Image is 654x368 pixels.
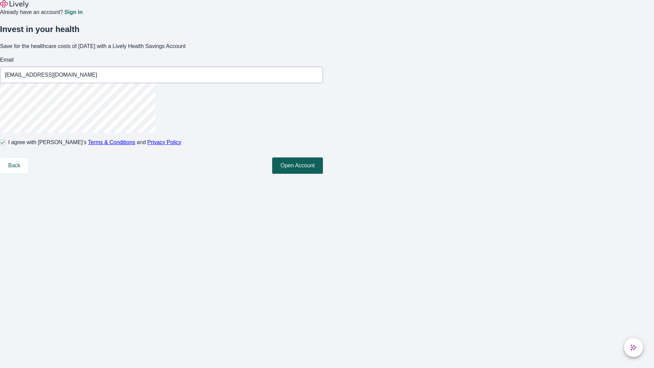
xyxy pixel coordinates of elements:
button: chat [624,338,643,357]
svg: Lively AI Assistant [630,344,637,351]
span: I agree with [PERSON_NAME]’s and [8,138,181,147]
button: Open Account [272,157,323,174]
a: Privacy Policy [147,139,182,145]
a: Sign in [64,10,82,15]
a: Terms & Conditions [88,139,135,145]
